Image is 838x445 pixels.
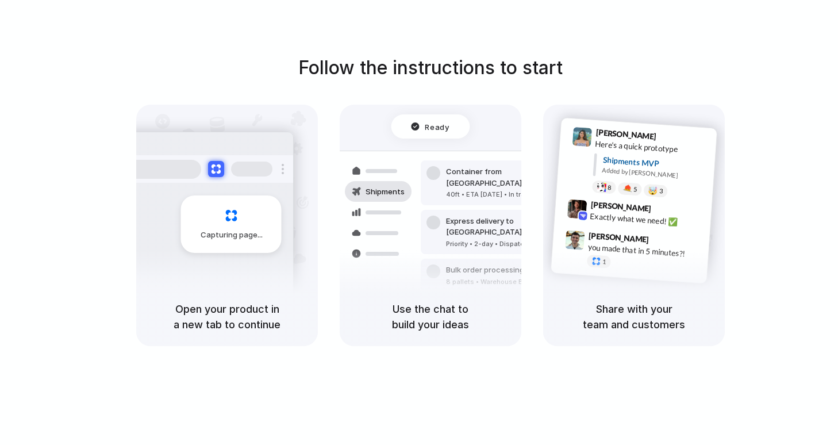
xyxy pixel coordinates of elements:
[608,185,612,191] span: 8
[659,188,663,194] span: 3
[595,138,710,158] div: Here's a quick prototype
[298,54,563,82] h1: Follow the instructions to start
[602,259,606,265] span: 1
[446,166,570,189] div: Container from [GEOGRAPHIC_DATA]
[557,301,711,332] h5: Share with your team and customers
[633,186,637,193] span: 5
[602,166,708,182] div: Added by [PERSON_NAME]
[446,239,570,249] div: Priority • 2-day • Dispatched
[595,126,656,143] span: [PERSON_NAME]
[590,198,651,215] span: [PERSON_NAME]
[660,132,683,145] span: 9:41 AM
[446,190,570,200] div: 40ft • ETA [DATE] • In transit
[652,235,676,248] span: 9:47 AM
[446,216,570,238] div: Express delivery to [GEOGRAPHIC_DATA]
[602,154,709,173] div: Shipments MVP
[446,264,553,276] div: Bulk order processing
[425,121,449,132] span: Ready
[589,229,649,246] span: [PERSON_NAME]
[587,241,702,261] div: you made that in 5 minutes?!
[446,277,553,287] div: 8 pallets • Warehouse B • Packed
[655,204,678,218] span: 9:42 AM
[150,301,304,332] h5: Open your product in a new tab to continue
[590,210,705,230] div: Exactly what we need! ✅
[201,229,264,241] span: Capturing page
[648,186,658,195] div: 🤯
[353,301,508,332] h5: Use the chat to build your ideas
[366,186,405,198] span: Shipments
